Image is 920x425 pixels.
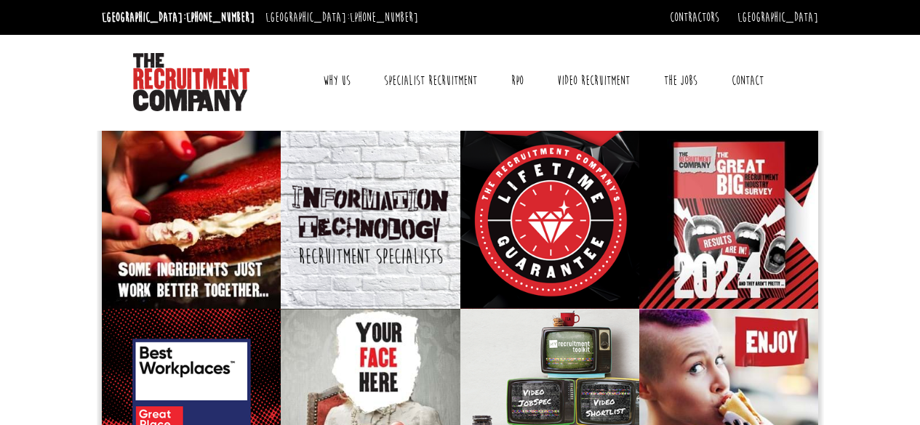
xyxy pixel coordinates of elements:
[312,62,361,99] a: Why Us
[500,62,535,99] a: RPO
[262,6,422,29] li: [GEOGRAPHIC_DATA]:
[670,9,719,25] a: Contractors
[133,53,249,111] img: The Recruitment Company
[546,62,641,99] a: Video Recruitment
[373,62,488,99] a: Specialist Recruitment
[186,9,255,25] a: [PHONE_NUMBER]
[350,9,418,25] a: [PHONE_NUMBER]
[98,6,258,29] li: [GEOGRAPHIC_DATA]:
[721,62,775,99] a: Contact
[653,62,708,99] a: The Jobs
[737,9,818,25] a: [GEOGRAPHIC_DATA]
